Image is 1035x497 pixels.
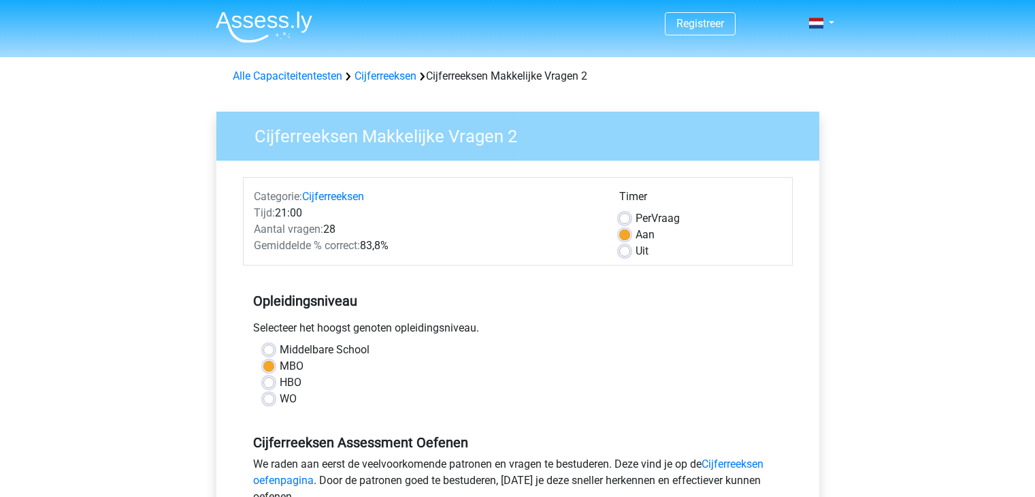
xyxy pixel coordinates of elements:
label: WO [280,391,297,407]
span: Gemiddelde % correct: [254,239,360,252]
a: Cijferreeksen [302,190,364,203]
span: Tijd: [254,206,275,219]
label: MBO [280,358,303,374]
h5: Opleidingsniveau [253,287,783,315]
h5: Cijferreeksen Assessment Oefenen [253,434,783,451]
label: Uit [636,243,648,259]
div: Timer [619,189,782,210]
span: Per [636,212,651,225]
label: HBO [280,374,301,391]
img: Assessly [216,11,312,43]
span: Aantal vragen: [254,223,323,236]
div: 28 [244,221,609,238]
a: Registreer [676,17,724,30]
h3: Cijferreeksen Makkelijke Vragen 2 [238,121,809,147]
a: Cijferreeksen [355,69,416,82]
label: Aan [636,227,655,243]
label: Middelbare School [280,342,369,358]
div: Selecteer het hoogst genoten opleidingsniveau. [243,320,793,342]
div: 83,8% [244,238,609,254]
a: Alle Capaciteitentesten [233,69,342,82]
span: Categorie: [254,190,302,203]
div: 21:00 [244,205,609,221]
div: Cijferreeksen Makkelijke Vragen 2 [227,68,808,84]
label: Vraag [636,210,680,227]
